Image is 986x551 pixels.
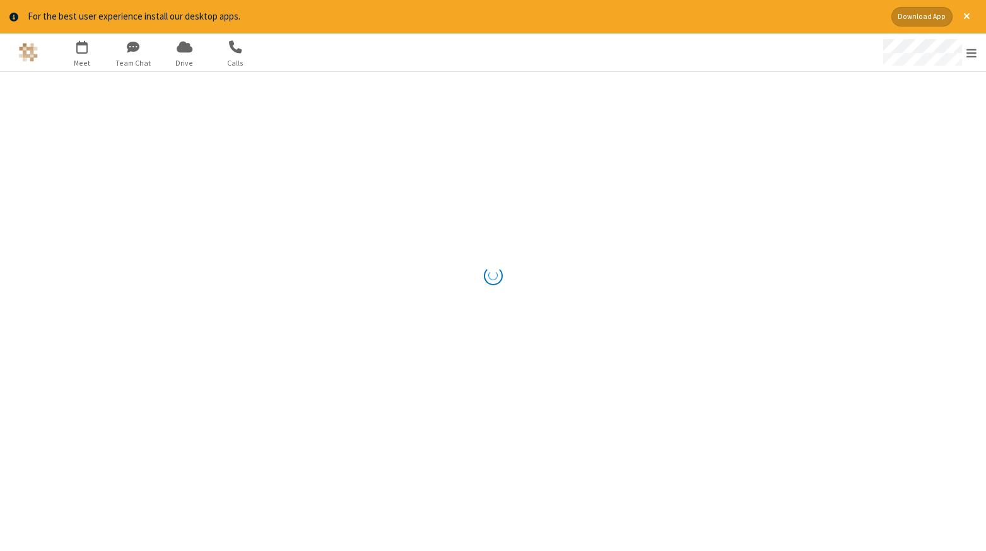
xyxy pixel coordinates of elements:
[4,33,52,71] button: Logo
[957,7,977,27] button: Close alert
[59,57,106,69] span: Meet
[161,57,208,69] span: Drive
[19,43,38,62] img: iotum.​ucaas.​tech
[891,7,953,27] button: Download App
[212,57,259,69] span: Calls
[28,9,882,24] div: For the best user experience install our desktop apps.
[871,33,986,71] div: Open menu
[110,57,157,69] span: Team Chat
